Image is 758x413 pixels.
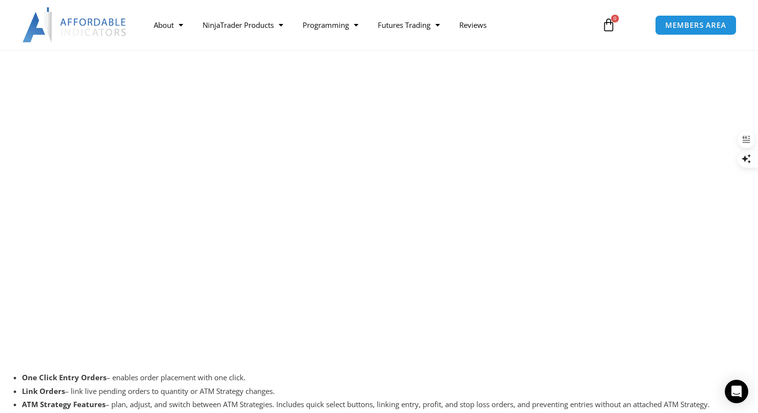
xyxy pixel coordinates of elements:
[22,386,65,396] strong: Link Orders
[293,14,368,36] a: Programming
[22,385,758,398] li: – link live pending orders to quantity or ATM Strategy changes.
[725,380,748,403] div: Open Intercom Messenger
[22,7,127,43] img: LogoAI | Affordable Indicators – NinjaTrader
[193,14,293,36] a: NinjaTrader Products
[587,11,630,39] a: 0
[450,14,496,36] a: Reviews
[665,22,726,29] span: MEMBERS AREA
[22,371,758,385] li: – enables order placement with one click.
[144,14,193,36] a: About
[22,372,106,382] strong: One Click Entry Orders
[144,14,592,36] nav: Menu
[655,15,737,35] a: MEMBERS AREA
[611,15,619,22] span: 0
[22,398,758,412] li: – plan, adjust, and switch between ATM Strategies. Includes quick select buttons, linking entry, ...
[22,399,105,409] strong: ATM Strategy Features
[368,14,450,36] a: Futures Trading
